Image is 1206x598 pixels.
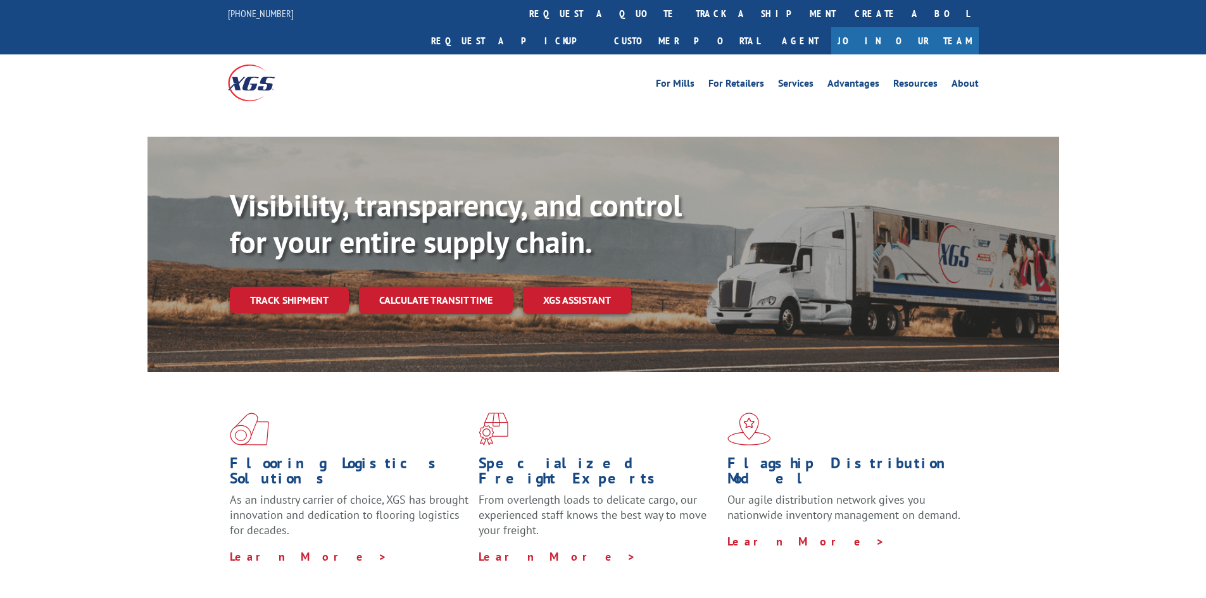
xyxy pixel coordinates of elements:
b: Visibility, transparency, and control for your entire supply chain. [230,185,682,261]
span: As an industry carrier of choice, XGS has brought innovation and dedication to flooring logistics... [230,492,468,537]
a: XGS ASSISTANT [523,287,631,314]
a: [PHONE_NUMBER] [228,7,294,20]
a: Customer Portal [605,27,769,54]
a: For Retailers [708,78,764,92]
a: Calculate transit time [359,287,513,314]
p: From overlength loads to delicate cargo, our experienced staff knows the best way to move your fr... [479,492,718,549]
a: For Mills [656,78,694,92]
a: Learn More > [727,534,885,549]
a: Learn More > [230,549,387,564]
img: xgs-icon-focused-on-flooring-red [479,413,508,445]
a: Advantages [827,78,879,92]
h1: Flagship Distribution Model [727,456,967,492]
a: Join Our Team [831,27,979,54]
a: Services [778,78,813,92]
h1: Specialized Freight Experts [479,456,718,492]
a: Request a pickup [422,27,605,54]
img: xgs-icon-total-supply-chain-intelligence-red [230,413,269,445]
a: Track shipment [230,287,349,313]
h1: Flooring Logistics Solutions [230,456,469,492]
span: Our agile distribution network gives you nationwide inventory management on demand. [727,492,960,522]
a: About [952,78,979,92]
a: Resources [893,78,938,92]
img: xgs-icon-flagship-distribution-model-red [727,413,771,445]
a: Agent [769,27,831,54]
a: Learn More > [479,549,636,564]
